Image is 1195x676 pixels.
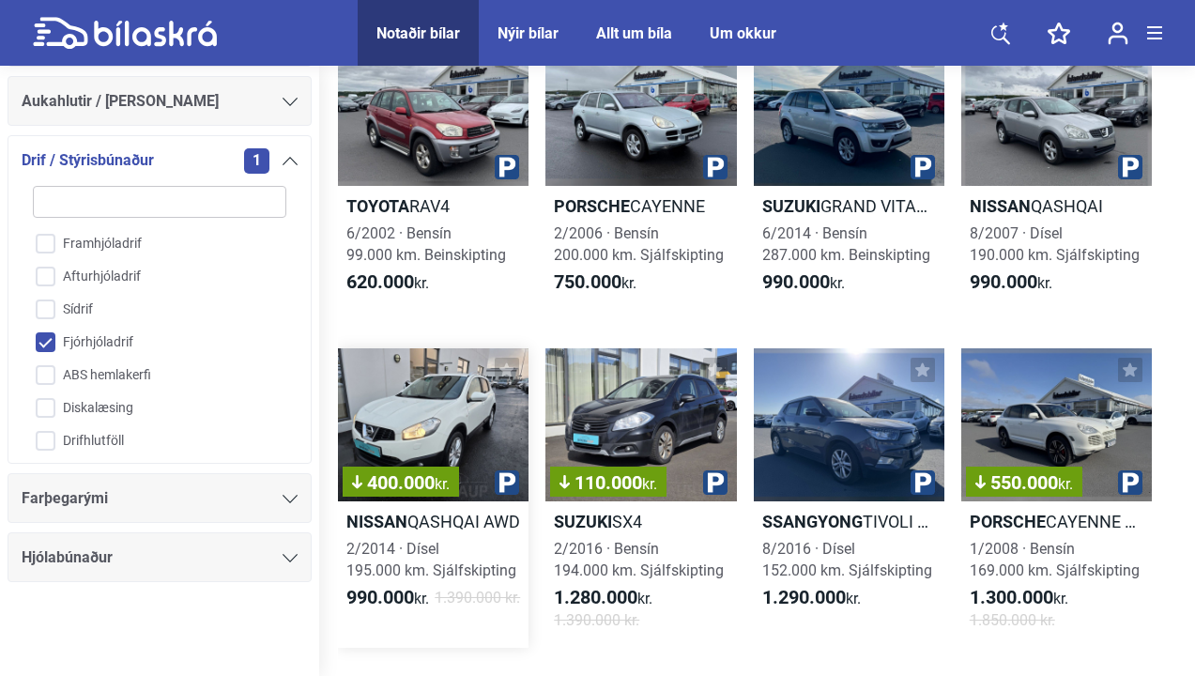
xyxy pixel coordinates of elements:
span: kr. [554,271,636,294]
b: 1.290.000 [762,586,846,608]
a: SsangyongTIVOLI DLX8/2016 · Dísel152.000 km. Sjálfskipting1.290.000kr. [754,348,944,648]
span: 400.000 [352,473,450,492]
a: Notaðir bílar [376,24,460,42]
span: kr. [762,587,861,609]
span: kr. [346,587,429,609]
b: 620.000 [346,270,414,293]
a: ToyotaRAV46/2002 · Bensín99.000 km. Beinskipting620.000kr. [338,34,529,312]
span: 6/2002 · Bensín 99.000 km. Beinskipting [346,224,506,264]
a: 110.000kr.SuzukiSX42/2016 · Bensín194.000 km. Sjálfskipting1.280.000kr.1.390.000 kr. [545,348,736,648]
span: kr. [970,271,1052,294]
span: 8/2016 · Dísel 152.000 km. Sjálfskipting [762,540,932,579]
img: parking.png [703,155,728,179]
a: Um okkur [710,24,776,42]
b: 750.000 [554,270,621,293]
h2: QASHQAI [961,195,1152,217]
span: Aukahlutir / [PERSON_NAME] [22,88,219,115]
span: 110.000 [559,473,657,492]
a: 400.000kr.NissanQASHQAI AWD2/2014 · Dísel195.000 km. Sjálfskipting990.000kr.1.390.000 kr. [338,348,529,648]
img: parking.png [911,470,935,495]
span: Hjólabúnaður [22,545,113,571]
img: parking.png [1118,470,1142,495]
h2: GRAND VITARA [754,195,944,217]
b: Nissan [346,512,407,531]
a: SuzukiGRAND VITARA6/2014 · Bensín287.000 km. Beinskipting990.000kr. [754,34,944,312]
b: Ssangyong [762,512,863,531]
a: NissanQASHQAI8/2007 · Dísel190.000 km. Sjálfskipting990.000kr. [961,34,1152,312]
b: 1.300.000 [970,586,1053,608]
b: 990.000 [762,270,830,293]
h2: QASHQAI AWD [338,511,529,532]
img: parking.png [911,155,935,179]
span: kr. [346,271,429,294]
b: 990.000 [346,586,414,608]
b: Suzuki [762,196,820,216]
h2: SX4 [545,511,736,532]
b: Porsche [554,196,630,216]
span: kr. [762,271,845,294]
img: parking.png [495,155,519,179]
b: Suzuki [554,512,612,531]
span: 1/2008 · Bensín 169.000 km. Sjálfskipting [970,540,1140,579]
b: Toyota [346,196,409,216]
img: parking.png [703,470,728,495]
span: 1 [244,148,269,174]
span: 2/2016 · Bensín 194.000 km. Sjálfskipting [554,540,724,579]
a: PorscheCAYENNE2/2006 · Bensín200.000 km. Sjálfskipting750.000kr. [545,34,736,312]
h2: RAV4 [338,195,529,217]
span: kr. [970,587,1068,609]
span: 2/2006 · Bensín 200.000 km. Sjálfskipting [554,224,724,264]
span: Farþegarými [22,485,108,512]
h2: CAYENNE [545,195,736,217]
img: parking.png [1118,155,1142,179]
span: kr. [642,475,657,493]
h2: TIVOLI DLX [754,511,944,532]
b: Nissan [970,196,1031,216]
a: Nýir bílar [498,24,559,42]
span: kr. [1058,475,1073,493]
a: 550.000kr.PorscheCAYENNE TURBO S1/2008 · Bensín169.000 km. Sjálfskipting1.300.000kr.1.850.000 kr. [961,348,1152,648]
span: 1.850.000 kr. [970,609,1055,631]
b: 990.000 [970,270,1037,293]
span: 550.000 [975,473,1073,492]
span: 2/2014 · Dísel 195.000 km. Sjálfskipting [346,540,516,579]
span: 6/2014 · Bensín 287.000 km. Beinskipting [762,224,930,264]
span: 1.390.000 kr. [554,609,639,631]
b: Porsche [970,512,1046,531]
b: 1.280.000 [554,586,637,608]
span: 8/2007 · Dísel 190.000 km. Sjálfskipting [970,224,1140,264]
a: Allt um bíla [596,24,672,42]
span: 1.390.000 kr. [435,587,520,609]
span: Drif / Stýrisbúnaður [22,147,154,174]
img: user-login.svg [1108,22,1128,45]
span: kr. [554,587,652,609]
span: kr. [435,475,450,493]
h2: CAYENNE TURBO S [961,511,1152,532]
img: parking.png [495,470,519,495]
